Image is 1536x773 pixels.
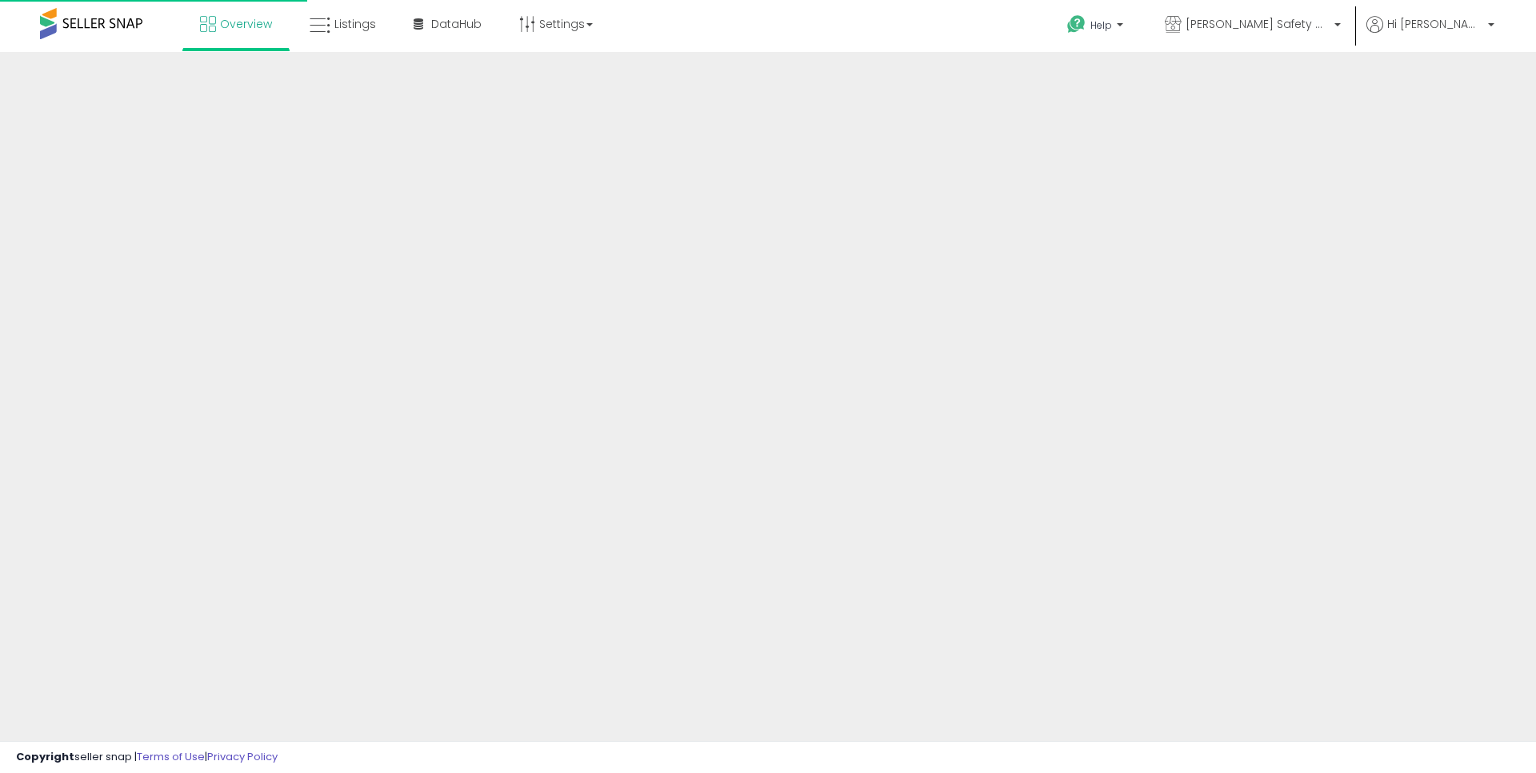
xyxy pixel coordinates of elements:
[431,16,482,32] span: DataHub
[1387,16,1483,32] span: Hi [PERSON_NAME]
[220,16,272,32] span: Overview
[1066,14,1086,34] i: Get Help
[334,16,376,32] span: Listings
[1090,18,1112,32] span: Help
[1186,16,1330,32] span: [PERSON_NAME] Safety & Supply
[1054,2,1139,52] a: Help
[1366,16,1494,52] a: Hi [PERSON_NAME]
